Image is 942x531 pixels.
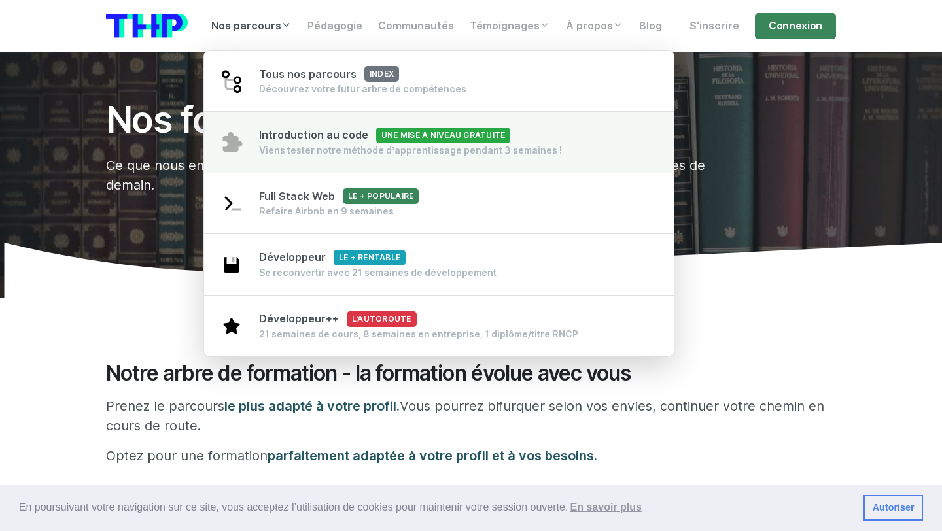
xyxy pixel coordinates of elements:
h1: Nos formations [106,99,712,140]
span: Le + populaire [343,188,419,204]
a: Nos parcours [203,13,300,39]
span: index [364,66,399,82]
img: star-1b1639e91352246008672c7d0108e8fd.svg [220,314,243,337]
a: S'inscrire [682,13,747,39]
a: Tous nos parcoursindex Découvrez votre futur arbre de compétences [204,50,674,112]
img: save-2003ce5719e3e880618d2f866ea23079.svg [220,253,243,277]
a: dismiss cookie message [863,495,923,521]
span: Le + rentable [334,250,406,265]
span: le plus adapté à votre profil. [224,398,400,414]
img: git-4-38d7f056ac829478e83c2c2dd81de47b.svg [220,69,243,93]
a: À propos [558,13,631,39]
span: Développeur [259,251,406,264]
span: En poursuivant votre navigation sur ce site, vous acceptez l’utilisation de cookies pour mainteni... [19,498,853,517]
a: Communautés [370,13,462,39]
a: Connexion [755,13,836,39]
span: Tous nos parcours [259,68,399,80]
p: Ce que nous enseignons à The Hacking Project. Apprenez en peer-learning les compétences de demain. [106,156,712,195]
div: 21 semaines de cours, 8 semaines en entreprise, 1 diplôme/titre RNCP [259,328,578,341]
div: Refaire Airbnb en 9 semaines [259,205,419,218]
a: learn more about cookies [568,498,644,517]
span: L'autoroute [347,311,417,327]
div: Viens tester notre méthode d’apprentissage pendant 3 semaines ! [259,144,562,157]
span: Développeur++ [259,313,417,325]
h2: Notre arbre de formation - la formation évolue avec vous [106,361,836,386]
img: terminal-92af89cfa8d47c02adae11eb3e7f907c.svg [220,192,243,215]
span: Introduction au code [259,129,510,141]
a: Témoignages [462,13,558,39]
span: Full Stack Web [259,190,419,203]
a: Développeur++L'autoroute 21 semaines de cours, 8 semaines en entreprise, 1 diplôme/titre RNCP [204,295,674,356]
a: Pédagogie [300,13,370,39]
span: Une mise à niveau gratuite [376,128,510,143]
a: Introduction au codeUne mise à niveau gratuite Viens tester notre méthode d’apprentissage pendant... [204,111,674,173]
a: DéveloppeurLe + rentable Se reconvertir avec 21 semaines de développement [204,233,674,296]
a: Full Stack WebLe + populaire Refaire Airbnb en 9 semaines [204,173,674,235]
a: Blog [631,13,670,39]
p: Prenez le parcours Vous pourrez bifurquer selon vos envies, continuer votre chemin en cours de ro... [106,396,836,436]
img: puzzle-4bde4084d90f9635442e68fcf97b7805.svg [220,130,243,154]
div: Découvrez votre futur arbre de compétences [259,82,466,95]
div: Se reconvertir avec 21 semaines de développement [259,266,497,279]
p: Optez pour une formation [106,446,836,466]
img: logo [106,14,188,38]
span: parfaitement adaptée à votre profil et à vos besoins. [268,448,597,464]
